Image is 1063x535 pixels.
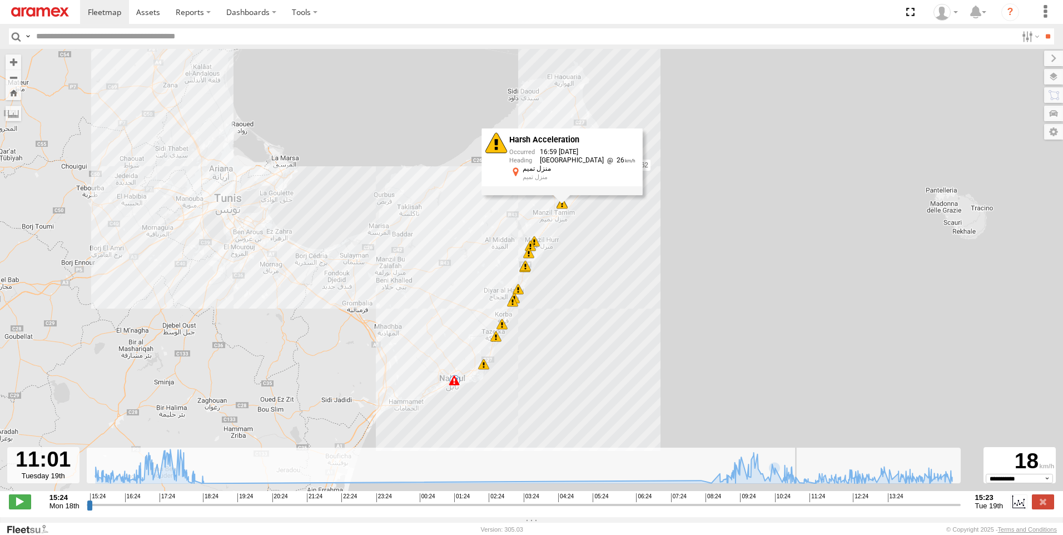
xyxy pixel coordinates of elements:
div: منزل تميم [523,174,635,181]
span: Mon 18th Aug 2025 [49,502,80,510]
label: Close [1032,494,1054,509]
span: 19:24 [237,493,253,502]
span: 18:24 [203,493,218,502]
img: aramex-logo.svg [11,7,69,17]
div: Zied Bensalem [930,4,962,21]
span: 13:24 [888,493,903,502]
span: 26 [604,156,635,164]
div: Version: 305.03 [481,526,523,533]
button: Zoom out [6,70,21,85]
span: Tue 19th Aug 2025 [975,502,1004,510]
span: 10:24 [775,493,791,502]
label: Play/Stop [9,494,31,509]
div: 16:59 [DATE] [509,148,635,157]
label: Search Query [23,28,32,44]
span: 07:24 [671,493,687,502]
i: ? [1001,3,1019,21]
strong: 15:23 [975,493,1004,502]
span: 02:24 [489,493,504,502]
label: Measure [6,106,21,121]
span: 00:24 [420,493,435,502]
div: Harsh Acceleration [509,136,635,145]
span: 22:24 [341,493,357,502]
span: 03:24 [524,493,539,502]
div: 5 [478,359,489,370]
span: 17:24 [160,493,175,502]
a: Terms and Conditions [998,526,1057,533]
div: منزل تميم [523,166,635,173]
span: 11:24 [809,493,825,502]
div: 18 [985,449,1054,474]
span: 12:24 [853,493,868,502]
span: 23:24 [376,493,392,502]
a: Visit our Website [6,524,57,535]
span: 04:24 [558,493,574,502]
span: [GEOGRAPHIC_DATA] [540,156,604,164]
span: 16:24 [125,493,141,502]
div: © Copyright 2025 - [946,526,1057,533]
span: 231 TU 3162 [610,161,648,169]
span: 08:24 [706,493,721,502]
label: Search Filter Options [1017,28,1041,44]
button: Zoom Home [6,85,21,100]
strong: 15:24 [49,493,80,502]
span: 20:24 [272,493,288,502]
span: 21:24 [307,493,322,502]
span: 06:24 [636,493,652,502]
button: Zoom in [6,55,21,70]
span: 01:24 [454,493,470,502]
label: Map Settings [1044,124,1063,140]
span: 09:24 [740,493,756,502]
span: 05:24 [593,493,608,502]
span: 15:24 [90,493,106,502]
